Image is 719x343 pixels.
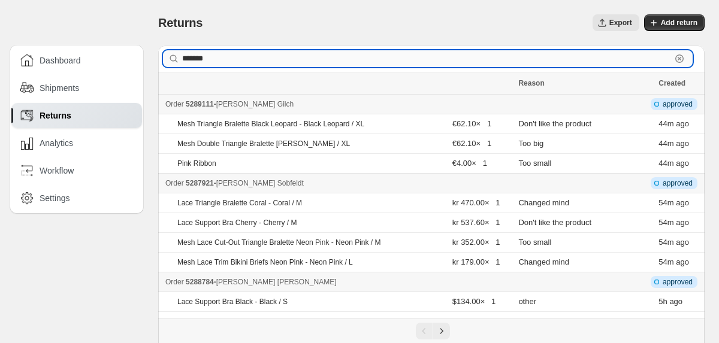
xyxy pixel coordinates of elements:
td: Changed mind [515,253,655,272]
td: ago [655,292,705,312]
span: 5288784 [186,278,214,286]
td: Too big [515,134,655,154]
p: Mesh Double Triangle Bralette [PERSON_NAME] / XL [177,139,350,148]
span: kr 352.00 × 1 [452,238,500,247]
time: Friday, October 10, 2025 at 4:51:46 AM [658,317,667,326]
time: Friday, October 10, 2025 at 8:46:38 AM [658,238,673,247]
time: Friday, October 10, 2025 at 8:56:17 AM [658,119,673,128]
span: Order [165,100,184,108]
span: [PERSON_NAME] Gilch [216,100,294,108]
p: Lace Support Bra Cherry - Cherry / M [177,218,297,227]
span: $134.00 × 1 [452,317,496,326]
button: Next [433,323,450,339]
td: ago [655,193,705,213]
td: Too small [515,154,655,174]
span: €62.10 × 1 [452,139,491,148]
p: Lace Triangle Bralette Coral - Coral / M [177,198,302,208]
span: Created [658,79,685,87]
p: Mesh Lace Cut-Out Triangle Bralette Neon Pink - Neon Pink / M [177,238,381,247]
time: Friday, October 10, 2025 at 8:56:17 AM [658,139,673,148]
span: kr 179.00 × 1 [452,257,500,266]
td: ago [655,213,705,233]
td: Don't like the product [515,213,655,233]
td: Don't like the product [515,114,655,134]
span: Settings [40,192,70,204]
span: approved [663,277,693,287]
span: $134.00 × 1 [452,297,496,306]
span: Add return [661,18,697,28]
td: ago [655,154,705,174]
span: 5287921 [186,179,214,187]
button: Clear [673,53,685,65]
time: Friday, October 10, 2025 at 4:51:46 AM [658,297,667,306]
span: Reason [518,79,544,87]
span: Workflow [40,165,74,177]
time: Friday, October 10, 2025 at 8:46:38 AM [658,218,673,227]
td: other [515,312,655,332]
div: - [165,98,511,110]
span: Shipments [40,82,79,94]
p: Lace Support Bra Candy Pink - Candy Pink / S [177,317,326,326]
p: Mesh Lace Trim Bikini Briefs Neon Pink - Neon Pink / L [177,257,353,267]
span: Returns [40,110,71,122]
td: other [515,292,655,312]
time: Friday, October 10, 2025 at 8:56:17 AM [658,159,673,168]
span: Returns [158,16,203,29]
span: approved [663,99,693,109]
td: Changed mind [515,193,655,213]
time: Friday, October 10, 2025 at 8:46:38 AM [658,198,673,207]
button: Add return [644,14,705,31]
div: - [165,177,511,189]
td: ago [655,233,705,253]
td: ago [655,114,705,134]
time: Friday, October 10, 2025 at 8:46:38 AM [658,257,673,266]
div: - [165,276,511,288]
button: Export [593,14,639,31]
span: kr 470.00 × 1 [452,198,500,207]
span: Export [609,18,632,28]
td: ago [655,134,705,154]
span: Dashboard [40,54,81,66]
td: ago [655,253,705,272]
span: approved [663,178,693,188]
p: Lace Support Bra Black - Black / S [177,297,288,306]
p: Pink Ribbon [177,159,216,168]
td: ago [655,312,705,332]
span: [PERSON_NAME] [PERSON_NAME] [216,278,337,286]
span: Order [165,278,184,286]
span: €4.00 × 1 [452,159,487,168]
span: Analytics [40,137,73,149]
p: Mesh Triangle Bralette Black Leopard - Black Leopard / XL [177,119,364,129]
span: kr 537.60 × 1 [452,218,500,227]
span: Order [165,179,184,187]
nav: Pagination [158,318,705,343]
span: 5289111 [186,100,214,108]
span: [PERSON_NAME] Sobfeldt [216,179,304,187]
td: Too small [515,233,655,253]
span: €62.10 × 1 [452,119,491,128]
